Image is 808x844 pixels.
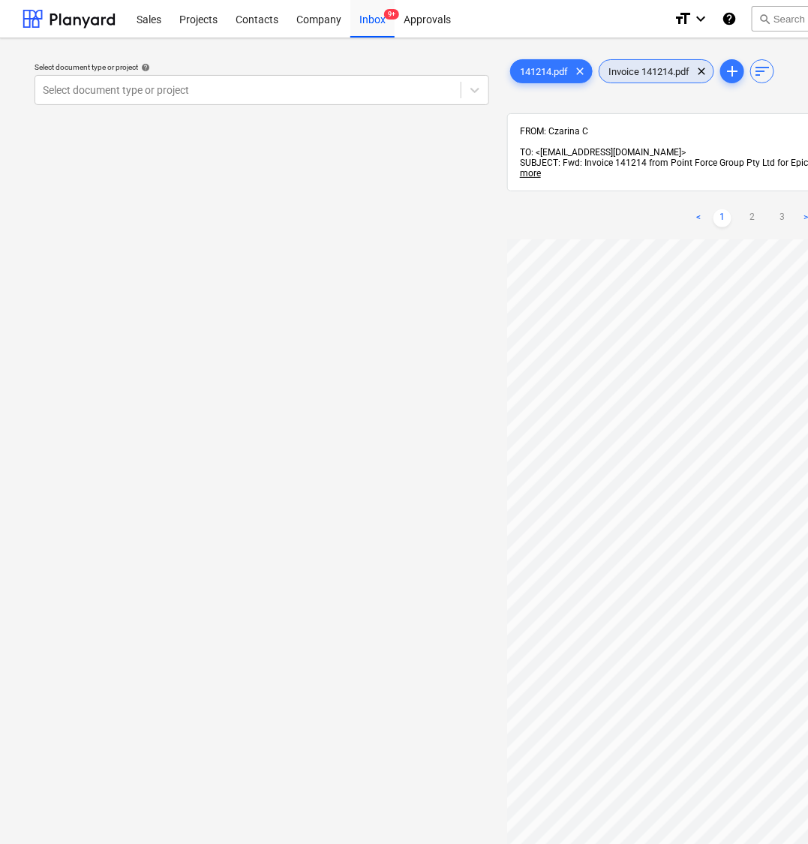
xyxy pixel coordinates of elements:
[520,126,588,137] span: FROM: Czarina C
[713,209,731,227] a: Page 1 is your current page
[773,209,791,227] a: Page 3
[35,62,489,72] div: Select document type or project
[511,66,577,77] span: 141214.pdf
[743,209,761,227] a: Page 2
[674,10,692,28] i: format_size
[758,13,770,25] span: search
[733,772,808,844] iframe: Chat Widget
[692,10,710,28] i: keyboard_arrow_down
[520,147,686,158] span: TO: <[EMAIL_ADDRESS][DOMAIN_NAME]>
[571,62,589,80] span: clear
[599,66,698,77] span: Invoice 141214.pdf
[510,59,593,83] div: 141214.pdf
[599,59,714,83] div: Invoice 141214.pdf
[689,209,707,227] a: Previous page
[753,62,771,80] span: sort
[723,62,741,80] span: add
[692,62,710,80] span: clear
[138,63,150,72] span: help
[384,9,399,20] span: 9+
[722,10,737,28] i: Knowledge base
